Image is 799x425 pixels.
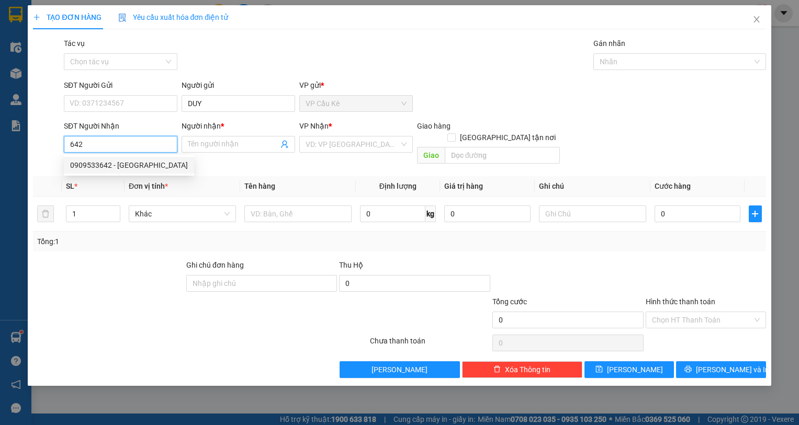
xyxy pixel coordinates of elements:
th: Ghi chú [535,176,650,197]
span: Khác [135,206,230,222]
span: Thu Hộ [339,261,363,269]
img: icon [118,14,127,22]
span: VP Cầu Kè - [21,20,93,30]
div: 0909533642 - ĐAN [64,157,194,174]
span: VP Cầu Kè [306,96,407,111]
p: GỬI: [4,20,153,30]
span: 0346376278 - [4,56,67,66]
span: plus [749,210,761,218]
button: delete [37,205,54,222]
button: Close [742,5,771,35]
div: VP gửi [299,79,413,91]
span: plus [33,14,40,21]
span: save [595,365,603,374]
span: GIAO: [4,68,25,78]
div: Chưa thanh toán [369,335,491,353]
button: deleteXóa Thông tin [462,361,582,378]
span: close [752,15,761,24]
span: Giá trị hàng [444,182,483,190]
strong: BIÊN NHẬN GỬI HÀNG [35,6,121,16]
label: Ghi chú đơn hàng [186,261,244,269]
div: 0909533642 - [GEOGRAPHIC_DATA] [70,159,188,171]
label: Tác vụ [64,39,85,48]
button: save[PERSON_NAME] [584,361,674,378]
div: Tổng: 1 [37,236,309,247]
label: Gán nhãn [593,39,625,48]
span: Giao [417,147,445,164]
span: Tổng cước [492,297,527,306]
span: kg [425,205,436,222]
span: Đơn vị tính [129,182,168,190]
span: delete [493,365,501,374]
button: plus [749,205,761,222]
span: TRANG [65,20,93,30]
span: VP [PERSON_NAME] ([GEOGRAPHIC_DATA]) [4,35,105,55]
span: Yêu cầu xuất hóa đơn điện tử [118,13,229,21]
span: Xóa Thông tin [505,364,550,375]
span: VP Nhận [299,122,329,130]
input: 0 [444,205,531,222]
button: [PERSON_NAME] [340,361,460,378]
span: [PERSON_NAME] [372,364,427,375]
span: Giao hàng [417,122,451,130]
input: Dọc đường [445,147,560,164]
input: Ghi chú đơn hàng [186,275,337,292]
p: NHẬN: [4,35,153,55]
span: [PERSON_NAME] và In [696,364,769,375]
div: Người nhận [182,120,295,132]
span: SL [66,182,74,190]
span: printer [684,365,692,374]
span: [PERSON_NAME] [607,364,663,375]
label: Hình thức thanh toán [646,297,715,306]
span: Tên hàng [244,182,275,190]
span: Định lượng [379,182,417,190]
input: Ghi Chú [539,205,646,222]
span: Cước hàng [655,182,691,190]
button: printer[PERSON_NAME] và In [676,361,766,378]
span: ÂN [56,56,67,66]
div: Người gửi [182,79,295,91]
span: [GEOGRAPHIC_DATA] tận nơi [456,132,560,143]
input: VD: Bàn, Ghế [244,205,352,222]
span: user-add [280,140,289,148]
div: SĐT Người Nhận [64,120,177,132]
span: TẠO ĐƠN HÀNG [33,13,101,21]
div: SĐT Người Gửi [64,79,177,91]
